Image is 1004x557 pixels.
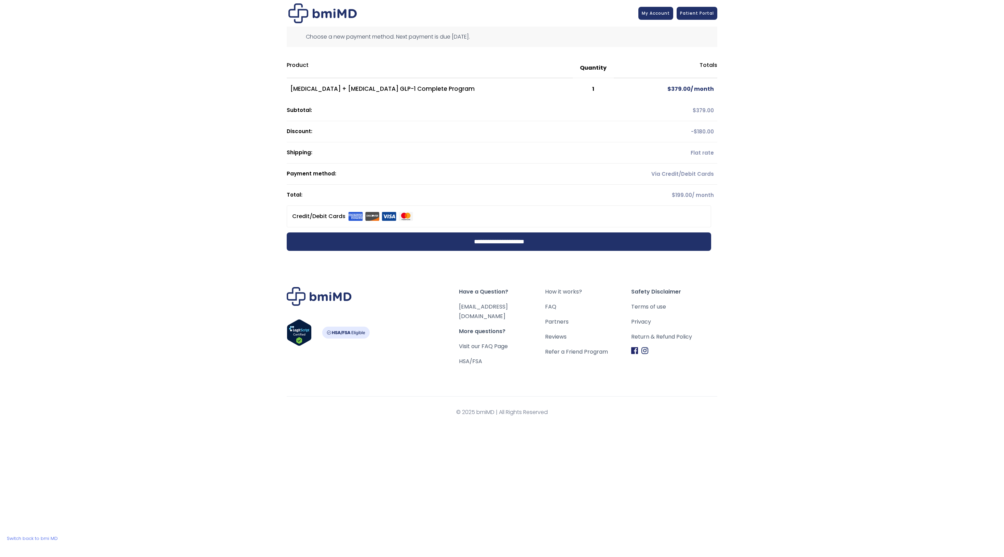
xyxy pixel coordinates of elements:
[382,212,396,221] img: Visa
[545,287,631,297] a: How it works?
[694,128,714,135] span: 180.00
[641,347,648,354] img: Instagram
[287,78,573,100] td: [MEDICAL_DATA] + [MEDICAL_DATA] GLP-1 Complete Program
[348,212,363,221] img: Amex
[694,128,697,135] span: $
[573,58,614,78] th: Quantity
[459,357,482,365] a: HSA/FSA
[288,3,357,23] img: Checkout
[398,212,413,221] img: Mastercard
[287,319,312,346] img: Verify Approval for www.bmimd.com
[459,287,545,297] span: Have a Question?
[365,212,380,221] img: Discover
[672,191,692,199] span: 199.00
[667,85,691,93] span: 379.00
[693,107,696,114] span: $
[631,302,717,312] a: Terms of use
[667,85,671,93] span: $
[614,185,717,205] td: / month
[545,347,631,357] a: Refer a Friend Program
[677,7,717,20] a: Patient Portal
[631,287,717,297] span: Safety Disclaimer
[322,327,370,339] img: HSA-FSA
[614,78,717,100] td: / month
[459,342,508,350] a: Visit our FAQ Page
[614,163,717,185] td: Via Credit/Debit Cards
[292,211,413,222] label: Credit/Debit Cards
[287,287,352,306] img: Brand Logo
[680,10,714,16] span: Patient Portal
[672,191,675,199] span: $
[287,58,573,78] th: Product
[614,142,717,163] td: Flat rate
[545,302,631,312] a: FAQ
[459,327,545,336] span: More questions?
[642,10,670,16] span: My Account
[614,58,717,78] th: Totals
[545,317,631,327] a: Partners
[631,347,638,354] img: Facebook
[631,332,717,342] a: Return & Refund Policy
[287,27,717,47] div: Choose a new payment method. Next payment is due [DATE].
[614,121,717,142] td: -
[287,121,614,142] th: Discount:
[631,317,717,327] a: Privacy
[287,408,717,417] span: © 2025 bmiMD | All Rights Reserved
[573,78,614,100] td: 1
[287,163,614,185] th: Payment method:
[693,107,714,114] span: 379.00
[638,7,673,20] a: My Account
[287,185,614,205] th: Total:
[459,303,508,320] a: [EMAIL_ADDRESS][DOMAIN_NAME]
[287,100,614,121] th: Subtotal:
[287,319,312,349] a: Verify LegitScript Approval for www.bmimd.com
[545,332,631,342] a: Reviews
[287,142,614,163] th: Shipping:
